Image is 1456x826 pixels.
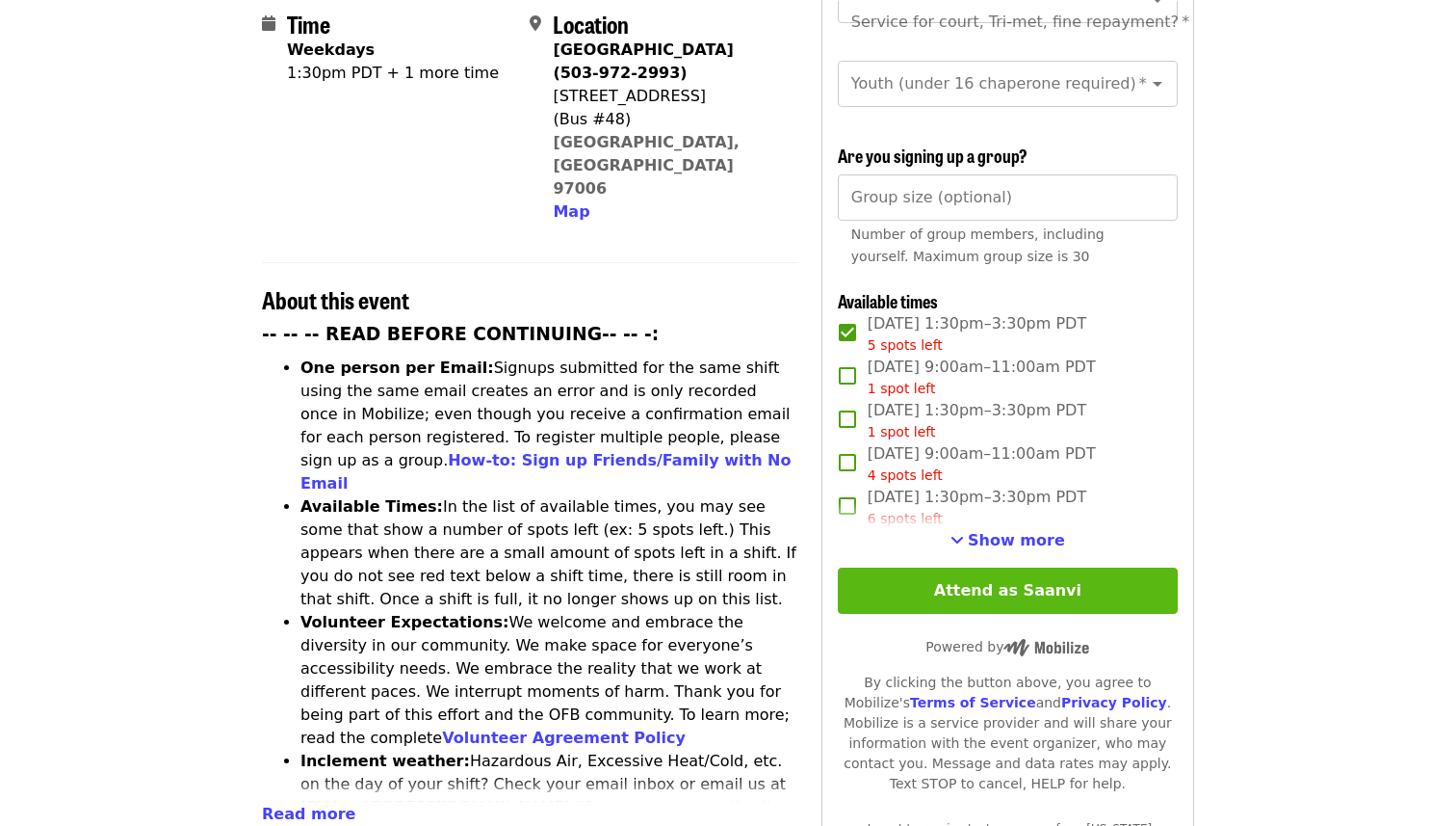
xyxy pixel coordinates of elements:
[1061,695,1167,710] a: Privacy Policy
[838,143,1027,168] span: Are you signing up a group?
[442,729,686,747] a: Volunteer Agreement Policy
[300,357,798,495] li: Signups submitted for the same shift using the same email creates an error and is only recorded o...
[838,568,1178,614] button: Attend as Saanvi
[868,424,936,440] span: 1 spot left
[1003,639,1089,656] img: Powered by Mobilize
[950,529,1065,552] button: See more timeslots
[868,381,936,396] span: 1 spot left
[287,62,499,85] div: 1:30pm PDT + 1 more time
[262,805,355,823] span: Read more
[868,511,943,526] span: 6 spots left
[553,7,629,40] span: Location
[868,399,1086,442] span: [DATE] 1:30pm–3:30pm PDT
[553,85,782,108] div: [STREET_ADDRESS]
[300,495,798,611] li: In the list of available times, you may see some that show a number of spots left (ex: 5 spots le...
[925,639,1089,654] span: Powered by
[262,324,659,344] strong: -- -- -- READ BEFORE CONTINUING-- -- -:
[553,200,589,224] button: Map
[262,803,355,826] button: Read more
[868,442,1096,486] span: [DATE] 9:00am–11:00am PDT
[553,40,733,82] strong: [GEOGRAPHIC_DATA] (503-972-2993)
[553,108,782,131] div: (Bus #48)
[300,613,509,631] strong: Volunteer Expectations:
[1144,70,1171,97] button: Open
[868,467,943,483] span: 4 spots left
[262,14,275,33] i: calendar icon
[300,752,470,770] strong: Inclement weather:
[851,226,1105,264] span: Number of group members, including yourself. Maximum group size is 30
[868,312,1086,356] span: [DATE] 1:30pm–3:30pm PDT
[287,7,330,40] span: Time
[910,695,1036,710] a: Terms of Service
[300,611,798,750] li: We welcome and embrace the diversity in our community. We make space for everyone’s accessibility...
[300,359,494,377] strong: One person per Email:
[838,673,1178,794] div: By clicking the button above, you agree to Mobilize's and . Mobilize is a service provider and wi...
[300,451,792,493] a: How-to: Sign up Friends/Family with No Email
[530,14,541,33] i: map-marker-alt icon
[868,337,943,353] span: 5 spots left
[300,497,443,516] strong: Available Times:
[553,202,589,221] span: Map
[287,40,375,59] strong: Weekdays
[838,174,1178,221] input: [object Object]
[868,356,1096,399] span: [DATE] 9:00am–11:00am PDT
[262,282,409,316] span: About this event
[868,486,1086,529] span: [DATE] 1:30pm–3:30pm PDT
[838,288,938,313] span: Available times
[968,531,1065,549] span: Show more
[553,133,740,198] a: [GEOGRAPHIC_DATA], [GEOGRAPHIC_DATA] 97006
